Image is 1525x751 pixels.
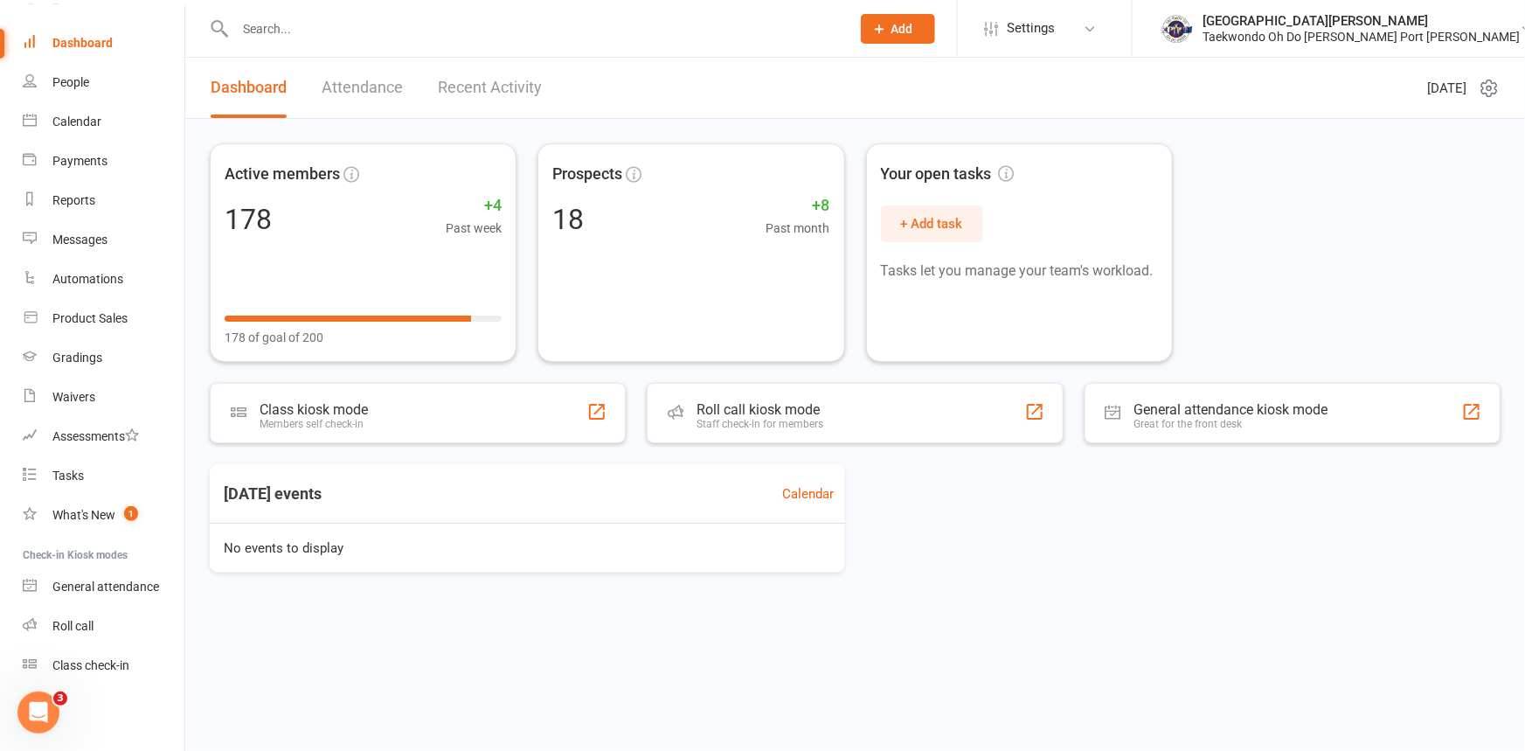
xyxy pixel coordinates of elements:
div: Staff check-in for members [697,418,823,430]
a: Calendar [23,102,184,142]
div: General attendance kiosk mode [1134,401,1328,418]
span: Settings [1007,9,1055,48]
div: Roll call [52,619,94,633]
span: [DATE] [1427,78,1466,99]
input: Search... [230,17,838,41]
div: Reports [52,193,95,207]
div: Messages [52,233,107,247]
div: Product Sales [52,311,128,325]
a: Waivers [23,378,184,417]
span: +4 [446,193,502,219]
a: Dashboard [23,24,184,63]
a: Payments [23,142,184,181]
div: 18 [552,205,584,233]
div: Automations [52,272,123,286]
div: Class check-in [52,658,129,672]
a: Gradings [23,338,184,378]
iframe: Intercom live chat [17,692,59,734]
div: Great for the front desk [1134,418,1328,430]
div: Calendar [52,115,101,129]
div: What's New [52,508,115,522]
a: Attendance [322,58,403,118]
span: 3 [53,692,67,706]
p: Tasks let you manage your team's workload. [881,260,1158,282]
h3: [DATE] events [210,478,336,510]
a: Automations [23,260,184,299]
button: + Add task [881,205,983,242]
div: Assessments [52,429,139,443]
div: [GEOGRAPHIC_DATA][PERSON_NAME] [1203,13,1520,29]
a: People [23,63,184,102]
div: Payments [52,154,107,168]
div: Gradings [52,351,102,365]
span: Active members [225,162,340,187]
a: Recent Activity [438,58,542,118]
span: +8 [766,193,830,219]
a: Messages [23,220,184,260]
button: Add [861,14,935,44]
div: Members self check-in [260,418,368,430]
a: Roll call [23,607,184,646]
div: Roll call kiosk mode [697,401,823,418]
span: Past week [446,219,502,238]
div: Class kiosk mode [260,401,368,418]
span: Your open tasks [881,162,1015,187]
a: Product Sales [23,299,184,338]
span: Prospects [552,162,622,187]
div: No events to display [203,524,852,573]
a: Reports [23,181,184,220]
span: 178 of goal of 200 [225,328,323,347]
a: Calendar [783,483,835,504]
a: What's New1 [23,496,184,535]
a: Dashboard [211,58,287,118]
div: People [52,75,89,89]
span: 1 [124,506,138,521]
div: General attendance [52,580,159,594]
span: Add [891,22,913,36]
div: Dashboard [52,36,113,50]
a: Tasks [23,456,184,496]
span: Past month [766,219,830,238]
div: Waivers [52,390,95,404]
a: General attendance kiosk mode [23,567,184,607]
img: thumb_image1517475016.png [1159,11,1194,46]
a: Assessments [23,417,184,456]
div: 178 [225,205,272,233]
div: Taekwondo Oh Do [PERSON_NAME] Port [PERSON_NAME] [1203,29,1520,45]
a: Class kiosk mode [23,646,184,685]
div: Tasks [52,469,84,483]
